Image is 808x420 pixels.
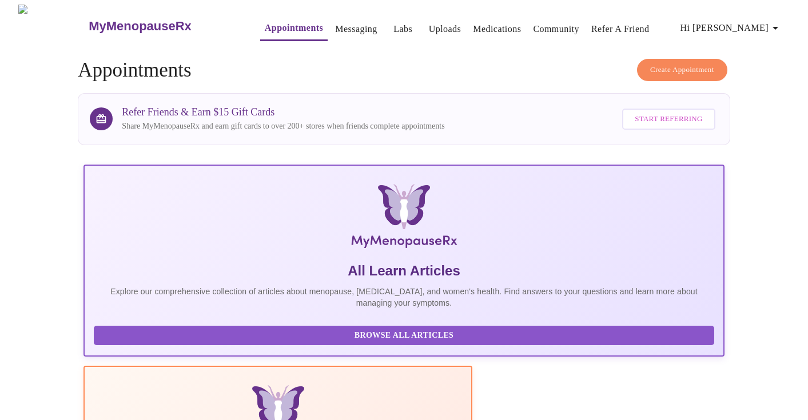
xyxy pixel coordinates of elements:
[331,18,381,41] button: Messaging
[429,21,461,37] a: Uploads
[94,326,714,346] button: Browse All Articles
[190,184,618,253] img: MyMenopauseRx Logo
[260,17,328,41] button: Appointments
[680,20,782,36] span: Hi [PERSON_NAME]
[619,103,718,135] a: Start Referring
[528,18,584,41] button: Community
[591,21,650,37] a: Refer a Friend
[89,19,192,34] h3: MyMenopauseRx
[424,18,466,41] button: Uploads
[587,18,654,41] button: Refer a Friend
[122,121,444,132] p: Share MyMenopauseRx and earn gift cards to over 200+ stores when friends complete appointments
[94,286,714,309] p: Explore our comprehensive collection of articles about menopause, [MEDICAL_DATA], and women's hea...
[335,21,377,37] a: Messaging
[473,21,521,37] a: Medications
[393,21,412,37] a: Labs
[78,59,730,82] h4: Appointments
[385,18,421,41] button: Labs
[18,5,87,47] img: MyMenopauseRx Logo
[676,17,787,39] button: Hi [PERSON_NAME]
[533,21,579,37] a: Community
[622,109,715,130] button: Start Referring
[468,18,526,41] button: Medications
[94,330,717,339] a: Browse All Articles
[650,63,714,77] span: Create Appointment
[87,6,237,46] a: MyMenopauseRx
[122,106,444,118] h3: Refer Friends & Earn $15 Gift Cards
[105,329,702,343] span: Browse All Articles
[265,20,323,36] a: Appointments
[635,113,702,126] span: Start Referring
[94,262,714,280] h5: All Learn Articles
[637,59,727,81] button: Create Appointment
